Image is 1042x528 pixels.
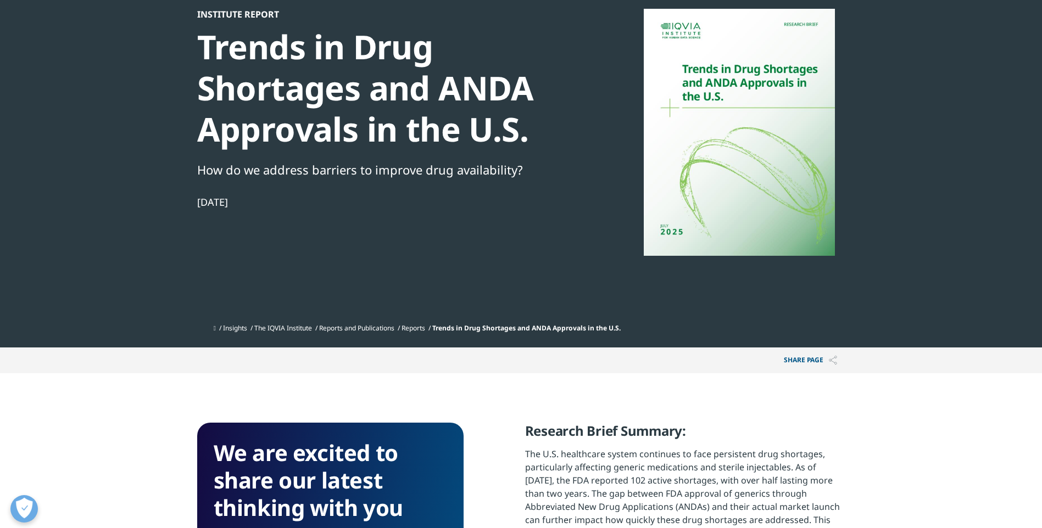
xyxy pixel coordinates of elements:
a: Insights [223,323,247,333]
p: Share PAGE [776,347,845,373]
div: How do we address barriers to improve drug availability? [197,160,574,179]
img: Share PAGE [829,356,837,365]
button: Open Preferences [10,495,38,523]
button: Share PAGEShare PAGE [776,347,845,373]
h3: We are excited to share our latest thinking with you [214,439,447,521]
a: Reports [402,323,425,333]
a: The IQVIA Institute [254,323,312,333]
div: Institute Report [197,9,574,20]
h5: Research Brief Summary: [525,423,845,447]
span: Trends in Drug Shortages and ANDA Approvals in the U.S. [432,323,621,333]
div: Trends in Drug Shortages and ANDA Approvals in the U.S. [197,26,574,150]
a: Reports and Publications [319,323,394,333]
div: [DATE] [197,195,574,209]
